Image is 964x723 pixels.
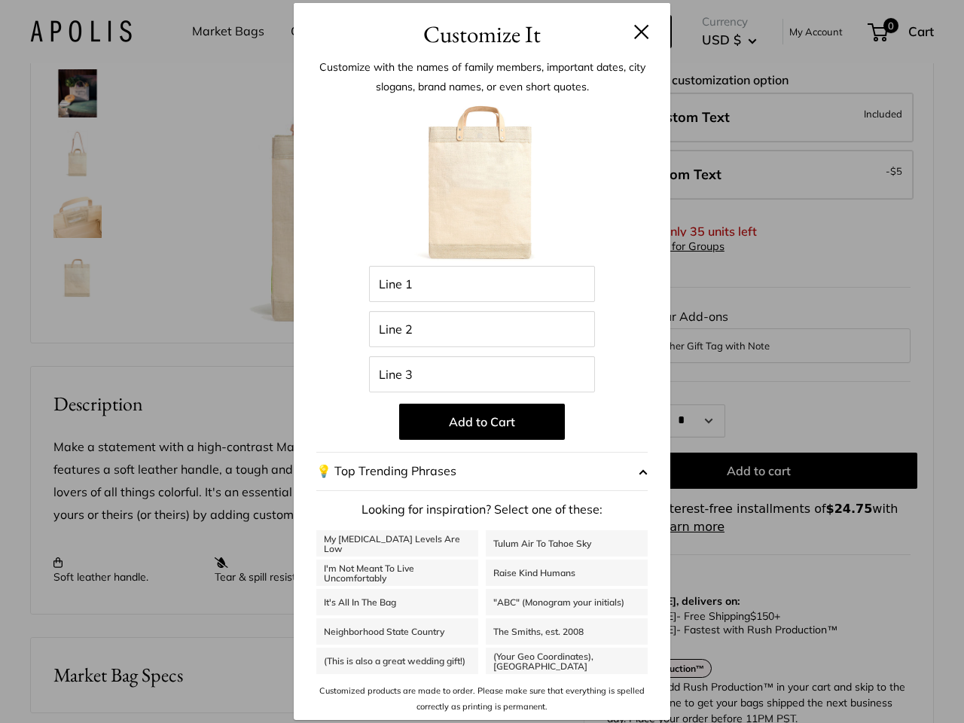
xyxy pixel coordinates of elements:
[12,666,161,711] iframe: Sign Up via Text for Offers
[486,648,648,674] a: (Your Geo Coordinates), [GEOGRAPHIC_DATA]
[316,530,478,557] a: My [MEDICAL_DATA] Levels Are Low
[316,17,648,52] h3: Customize It
[316,589,478,615] a: It's All In The Bag
[399,404,565,440] button: Add to Cart
[486,530,648,557] a: Tulum Air To Tahoe Sky
[316,499,648,521] p: Looking for inspiration? Select one of these:
[316,57,648,96] p: Customize with the names of family members, important dates, city slogans, brand names, or even s...
[486,560,648,586] a: Raise Kind Humans
[399,100,565,266] img: oat_003-Customizer-_1.jpg
[486,589,648,615] a: "ABC" (Monogram your initials)
[316,683,648,714] p: Customized products are made to order. Please make sure that everything is spelled correctly as p...
[486,618,648,645] a: The Smiths, est. 2008
[316,560,478,586] a: I'm Not Meant To Live Uncomfortably
[316,452,648,491] button: 💡 Top Trending Phrases
[316,648,478,674] a: (This is also a great wedding gift!)
[316,618,478,645] a: Neighborhood State Country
